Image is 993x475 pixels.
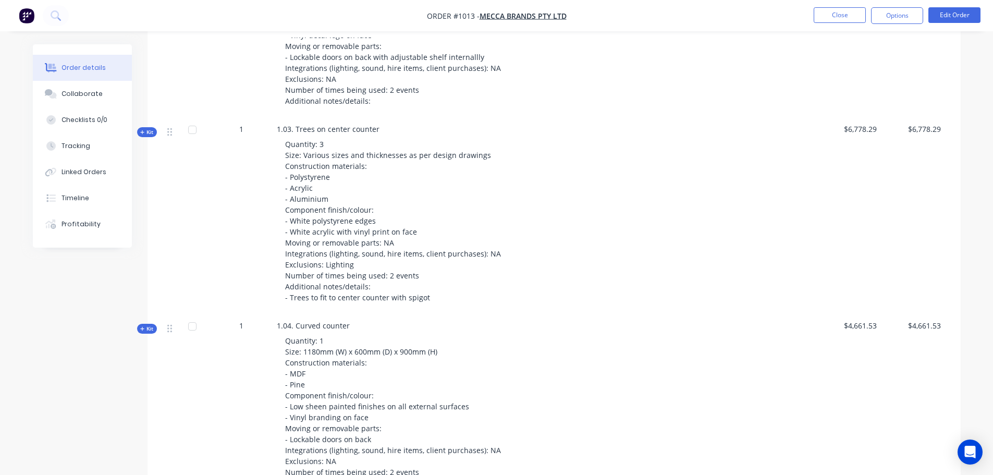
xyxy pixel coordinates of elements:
img: Factory [19,8,34,23]
div: Timeline [62,193,89,203]
span: Quantity: 3 Size: Various sizes and thicknesses as per design drawings Construction materials: - ... [285,139,501,302]
span: 1.04. Curved counter [277,321,350,331]
div: Collaborate [62,89,103,99]
span: 1 [239,124,243,135]
span: $4,661.53 [822,320,877,331]
div: Tracking [62,141,90,151]
button: Timeline [33,185,132,211]
span: 1 [239,320,243,331]
div: Checklists 0/0 [62,115,107,125]
a: Mecca Brands Pty Ltd [480,11,567,21]
button: Tracking [33,133,132,159]
span: Kit [140,128,154,136]
span: $4,661.53 [885,320,941,331]
div: Profitability [62,220,101,229]
button: Order details [33,55,132,81]
div: Order details [62,63,106,72]
button: Collaborate [33,81,132,107]
span: $6,778.29 [822,124,877,135]
span: Order #1013 - [427,11,480,21]
button: Checklists 0/0 [33,107,132,133]
div: Linked Orders [62,167,106,177]
span: $6,778.29 [885,124,941,135]
button: Edit Order [928,7,980,23]
span: 1.03. Trees on center counter [277,124,379,134]
button: Kit [137,324,157,334]
div: Open Intercom Messenger [958,440,983,465]
span: Kit [140,325,154,333]
button: Linked Orders [33,159,132,185]
button: Kit [137,127,157,137]
button: Options [871,7,923,24]
button: Profitability [33,211,132,237]
button: Close [814,7,866,23]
